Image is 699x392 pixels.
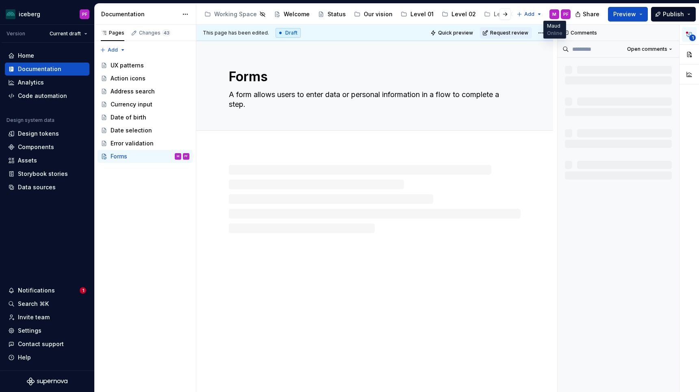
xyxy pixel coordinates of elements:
[5,181,89,194] a: Data sources
[5,127,89,140] a: Design tokens
[101,10,178,18] div: Documentation
[689,35,696,41] span: 1
[227,88,519,111] textarea: A form allows users to enter data or personal information in a flow to complete a step.
[452,10,476,18] div: Level 02
[563,11,569,17] div: PF
[5,351,89,364] button: Help
[428,27,477,39] button: Quick preview
[18,143,54,151] div: Components
[438,30,473,36] span: Quick preview
[5,141,89,154] a: Components
[410,10,434,18] div: Level 01
[18,327,41,335] div: Settings
[98,124,193,137] a: Date selection
[185,152,188,160] div: PF
[98,59,193,163] div: Page tree
[98,72,193,85] a: Action icons
[547,30,562,37] div: Online
[139,30,171,36] div: Changes
[111,126,152,134] div: Date selection
[558,25,679,41] div: Comments
[514,9,545,20] button: Add
[543,21,566,39] div: Maud
[111,152,127,160] div: Forms
[627,46,667,52] span: Open comments
[18,353,31,362] div: Help
[111,100,152,108] div: Currency input
[2,5,93,23] button: icebergPF
[18,52,34,60] div: Home
[18,170,68,178] div: Storybook stories
[481,8,521,21] a: Level 03
[108,47,118,53] span: Add
[98,44,128,56] button: Add
[524,11,534,17] span: Add
[18,65,61,73] div: Documentation
[227,67,519,87] textarea: Forms
[46,28,91,39] button: Current draft
[364,10,393,18] div: Our vision
[177,152,179,160] div: M
[19,10,40,18] div: iceberg
[111,61,144,69] div: UX patterns
[613,10,636,18] span: Preview
[201,8,269,21] a: Working Space
[98,85,193,98] a: Address search
[18,300,49,308] div: Search ⌘K
[18,340,64,348] div: Contact support
[98,137,193,150] a: Error validation
[623,43,676,55] button: Open comments
[5,311,89,324] a: Invite team
[18,286,55,295] div: Notifications
[7,117,54,123] div: Design system data
[5,49,89,62] a: Home
[101,30,124,36] div: Pages
[98,150,193,163] a: FormsMPF
[7,30,25,37] div: Version
[98,59,193,72] a: UX patterns
[82,11,87,17] div: PF
[439,8,479,21] a: Level 02
[571,7,605,22] button: Share
[315,8,349,21] a: Status
[5,324,89,337] a: Settings
[18,92,67,100] div: Code automation
[552,11,556,17] div: M
[18,156,37,165] div: Assets
[276,28,301,38] div: Draft
[111,139,154,147] div: Error validation
[271,8,313,21] a: Welcome
[583,10,599,18] span: Share
[201,6,512,22] div: Page tree
[5,76,89,89] a: Analytics
[480,27,532,39] button: Request review
[608,7,648,22] button: Preview
[328,10,346,18] div: Status
[18,130,59,138] div: Design tokens
[5,167,89,180] a: Storybook stories
[490,30,528,36] span: Request review
[27,377,67,386] svg: Supernova Logo
[5,89,89,102] a: Code automation
[18,78,44,87] div: Analytics
[5,63,89,76] a: Documentation
[6,9,15,19] img: 418c6d47-6da6-4103-8b13-b5999f8989a1.png
[18,313,50,321] div: Invite team
[203,30,269,36] span: This page has been edited.
[111,113,146,121] div: Date of birth
[18,183,56,191] div: Data sources
[351,8,396,21] a: Our vision
[5,297,89,310] button: Search ⌘K
[5,284,89,297] button: Notifications1
[111,87,155,95] div: Address search
[162,30,171,36] span: 43
[111,74,145,82] div: Action icons
[50,30,81,37] span: Current draft
[284,10,310,18] div: Welcome
[80,287,86,294] span: 1
[651,7,696,22] button: Publish
[663,10,684,18] span: Publish
[98,111,193,124] a: Date of birth
[98,98,193,111] a: Currency input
